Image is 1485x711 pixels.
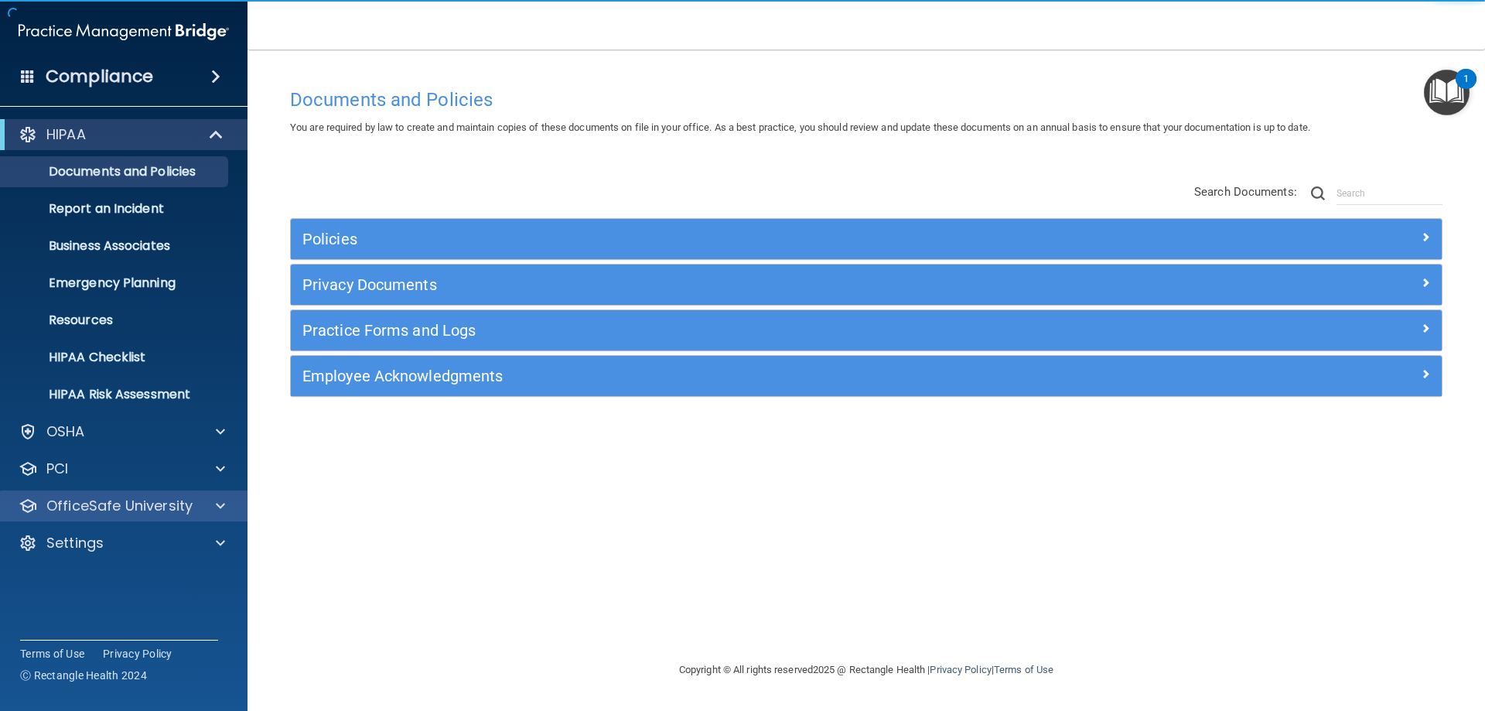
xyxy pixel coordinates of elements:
span: Search Documents: [1194,185,1297,199]
p: Settings [46,534,104,552]
a: Privacy Documents [302,272,1430,297]
h5: Practice Forms and Logs [302,322,1142,339]
p: HIPAA [46,125,86,144]
button: Open Resource Center, 1 new notification [1424,70,1470,115]
span: Ⓒ Rectangle Health 2024 [20,668,147,683]
a: PCI [19,460,225,478]
div: 1 [1463,79,1469,99]
p: HIPAA Checklist [10,350,221,365]
p: Report an Incident [10,201,221,217]
h5: Policies [302,231,1142,248]
span: You are required by law to create and maintain copies of these documents on file in your office. ... [290,121,1310,133]
a: Privacy Policy [103,646,172,661]
p: Emergency Planning [10,275,221,291]
iframe: Drift Widget Chat Controller [1217,601,1466,663]
a: Privacy Policy [930,664,991,675]
a: Terms of Use [994,664,1053,675]
a: Terms of Use [20,646,84,661]
a: OSHA [19,422,225,441]
p: Resources [10,313,221,328]
a: Employee Acknowledgments [302,364,1430,388]
img: PMB logo [19,16,229,47]
p: Business Associates [10,238,221,254]
h5: Privacy Documents [302,276,1142,293]
a: Practice Forms and Logs [302,318,1430,343]
a: Settings [19,534,225,552]
h5: Employee Acknowledgments [302,367,1142,385]
a: Policies [302,227,1430,251]
h4: Compliance [46,66,153,87]
input: Search [1336,182,1442,205]
p: OfficeSafe University [46,497,193,515]
h4: Documents and Policies [290,90,1442,110]
p: HIPAA Risk Assessment [10,387,221,402]
p: PCI [46,460,68,478]
div: Copyright © All rights reserved 2025 @ Rectangle Health | | [584,645,1149,695]
p: Documents and Policies [10,164,221,179]
p: OSHA [46,422,85,441]
a: OfficeSafe University [19,497,225,515]
a: HIPAA [19,125,224,144]
img: ic-search.3b580494.png [1311,186,1325,200]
